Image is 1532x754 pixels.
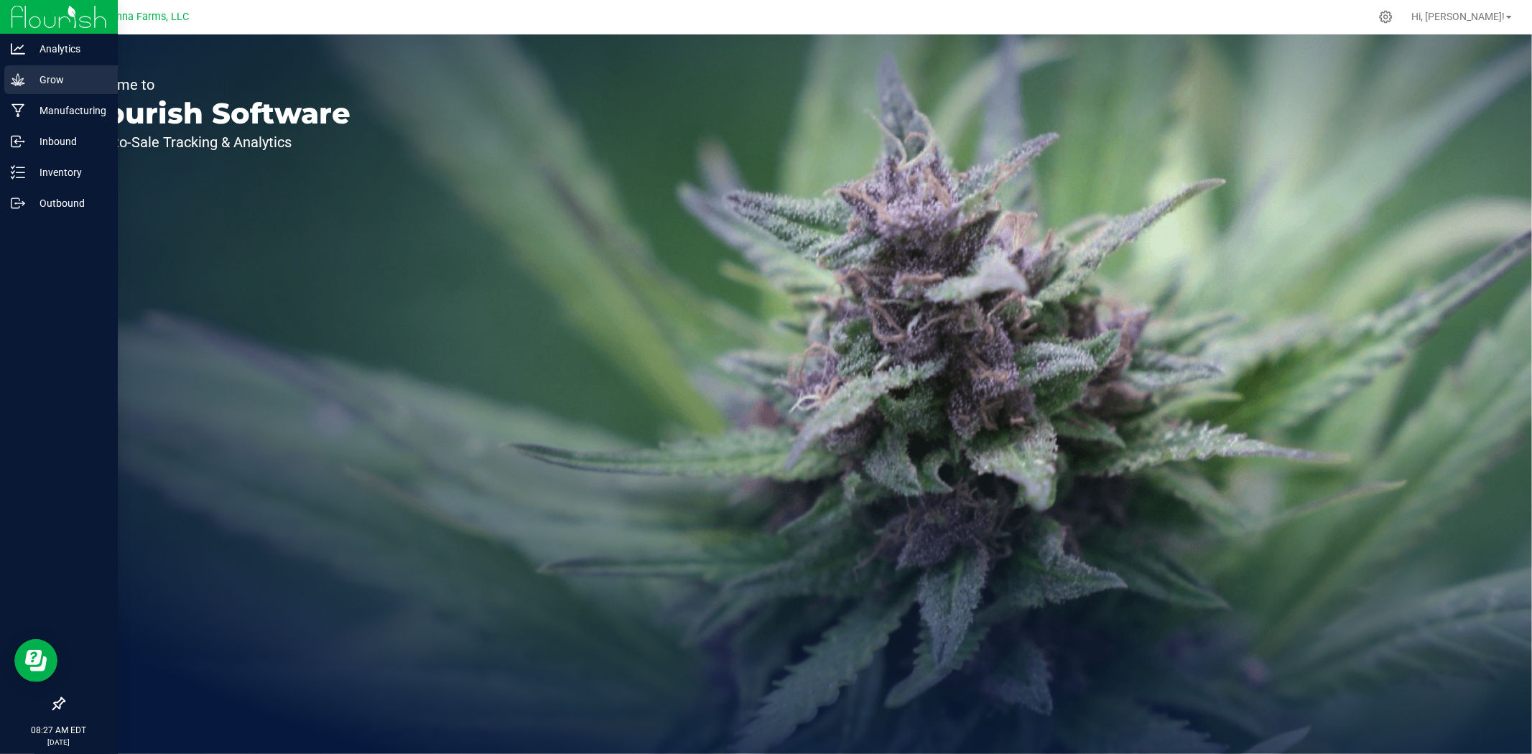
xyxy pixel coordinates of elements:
p: [DATE] [6,737,111,748]
inline-svg: Manufacturing [11,103,25,118]
p: Inbound [25,133,111,150]
span: Hi, [PERSON_NAME]! [1411,11,1505,22]
span: Nonna Farms, LLC [104,11,190,23]
p: Outbound [25,195,111,212]
p: Analytics [25,40,111,57]
p: Flourish Software [78,99,350,128]
p: Inventory [25,164,111,181]
p: 08:27 AM EDT [6,724,111,737]
inline-svg: Analytics [11,42,25,56]
div: Manage settings [1377,10,1395,24]
p: Manufacturing [25,102,111,119]
inline-svg: Inventory [11,165,25,180]
inline-svg: Inbound [11,134,25,149]
p: Seed-to-Sale Tracking & Analytics [78,135,350,149]
inline-svg: Outbound [11,196,25,210]
inline-svg: Grow [11,73,25,87]
p: Grow [25,71,111,88]
iframe: Resource center [14,639,57,682]
p: Welcome to [78,78,350,92]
